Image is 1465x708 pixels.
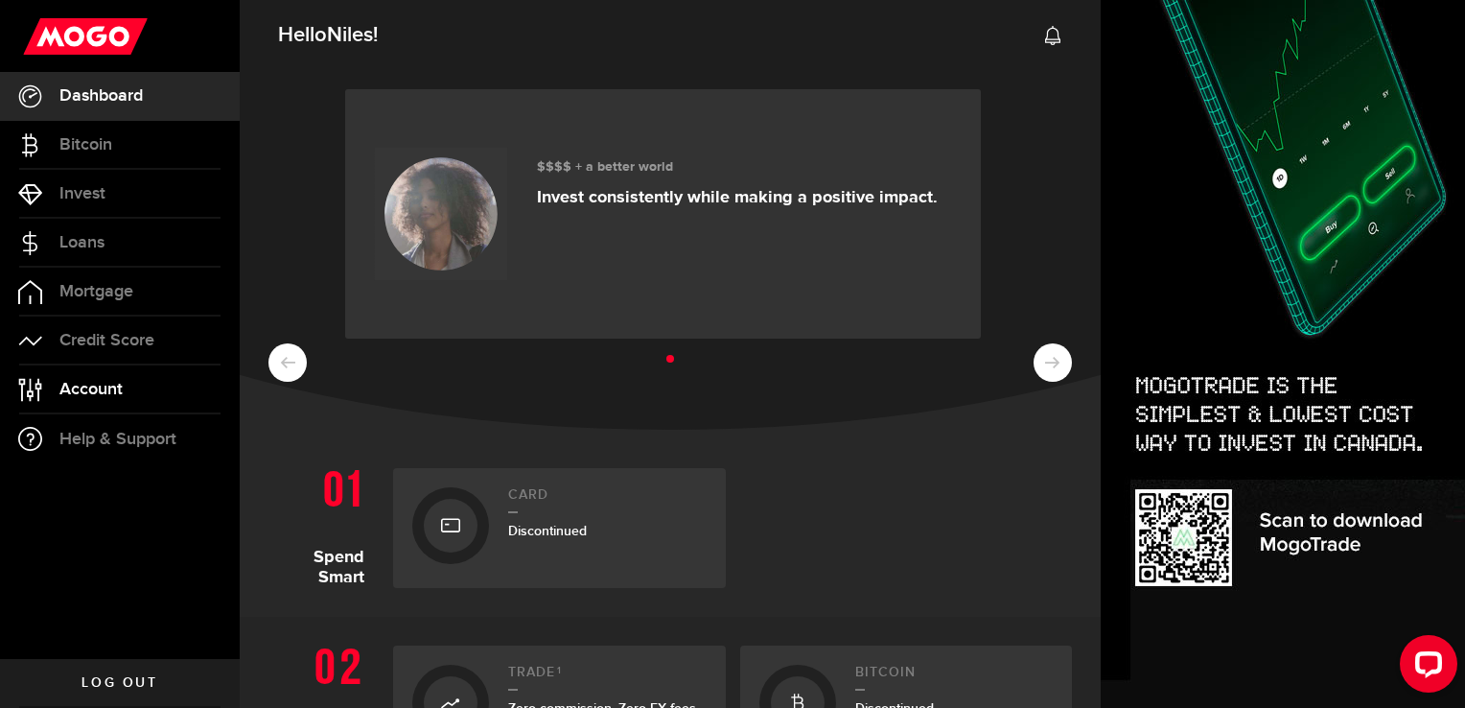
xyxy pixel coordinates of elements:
[59,185,105,202] span: Invest
[537,159,938,176] h3: $$$$ + a better world
[855,665,1054,691] h2: Bitcoin
[327,22,373,48] span: Niles
[345,89,981,339] a: $$$$ + a better world Invest consistently while making a positive impact.
[1384,627,1465,708] iframe: LiveChat chat widget
[268,459,379,588] h1: Spend Smart
[59,234,105,251] span: Loans
[508,523,587,539] span: Discontinued
[59,332,154,349] span: Credit Score
[59,136,112,153] span: Bitcoin
[508,487,707,513] h2: Card
[81,676,157,690] span: Log out
[508,665,707,691] h2: Trade
[278,15,378,56] span: Hello !
[393,468,726,588] a: CardDiscontinued
[59,431,176,448] span: Help & Support
[557,665,562,676] sup: 1
[59,87,143,105] span: Dashboard
[537,187,938,208] p: Invest consistently while making a positive impact.
[59,381,123,398] span: Account
[59,283,133,300] span: Mortgage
